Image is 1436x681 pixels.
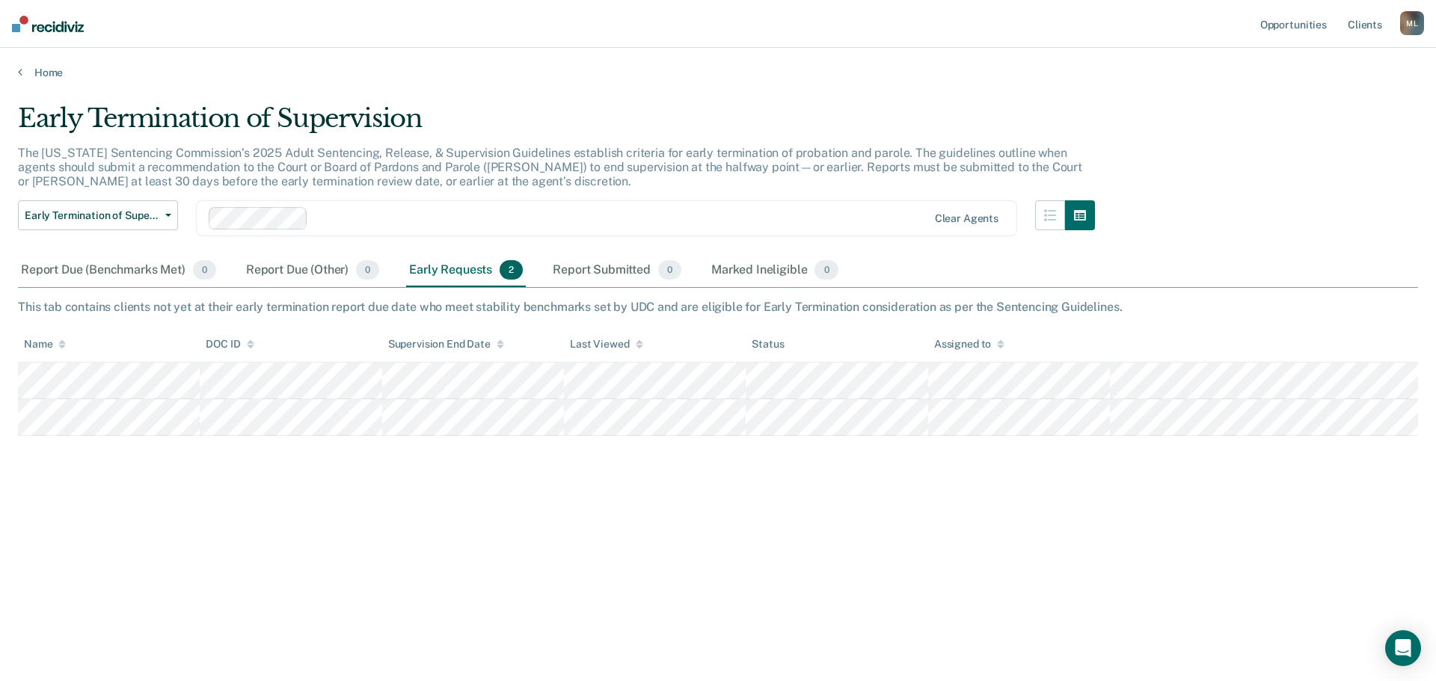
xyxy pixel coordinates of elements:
[356,260,379,280] span: 0
[406,254,526,287] div: Early Requests2
[658,260,681,280] span: 0
[25,209,159,222] span: Early Termination of Supervision
[934,338,1004,351] div: Assigned to
[388,338,504,351] div: Supervision End Date
[12,16,84,32] img: Recidiviz
[24,338,66,351] div: Name
[243,254,382,287] div: Report Due (Other)0
[18,300,1418,314] div: This tab contains clients not yet at their early termination report due date who meet stability b...
[570,338,642,351] div: Last Viewed
[500,260,523,280] span: 2
[1400,11,1424,35] div: M L
[1400,11,1424,35] button: ML
[814,260,838,280] span: 0
[18,200,178,230] button: Early Termination of Supervision
[206,338,254,351] div: DOC ID
[18,103,1095,146] div: Early Termination of Supervision
[18,254,219,287] div: Report Due (Benchmarks Met)0
[193,260,216,280] span: 0
[550,254,684,287] div: Report Submitted0
[18,146,1082,188] p: The [US_STATE] Sentencing Commission’s 2025 Adult Sentencing, Release, & Supervision Guidelines e...
[935,212,998,225] div: Clear agents
[708,254,841,287] div: Marked Ineligible0
[1385,630,1421,666] div: Open Intercom Messenger
[18,66,1418,79] a: Home
[752,338,784,351] div: Status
